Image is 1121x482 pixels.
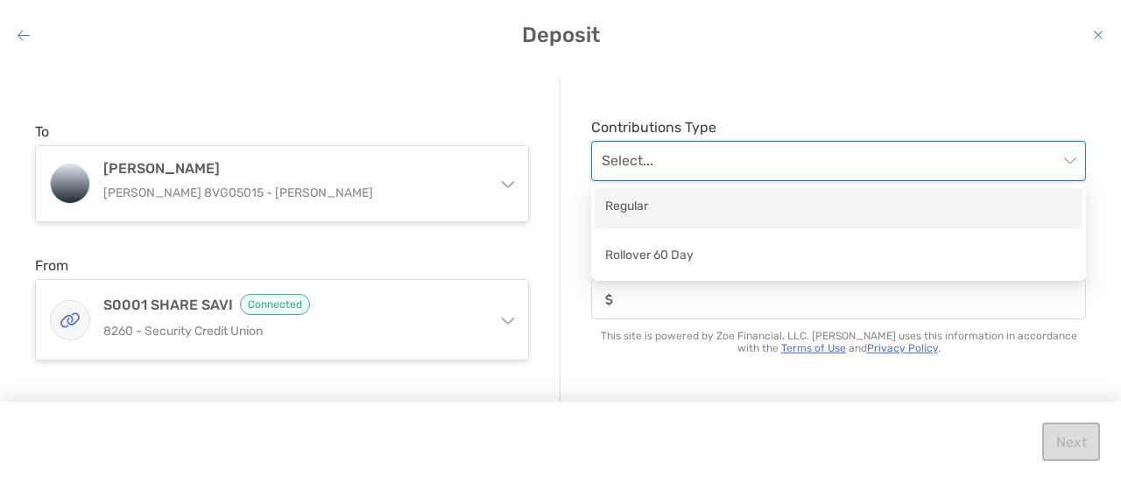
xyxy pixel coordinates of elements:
div: Rollover 60 Day [595,237,1082,277]
div: Rollover 60 Day [605,246,1072,268]
input: Amountinput icon [620,292,1085,307]
label: To [35,123,49,140]
h4: [PERSON_NAME] [103,160,482,177]
p: This site is powered by Zoe Financial, LLC. [PERSON_NAME] uses this information in accordance wit... [591,330,1086,354]
img: S0001 SHARE SAVI [51,301,89,339]
span: Contributions Type [591,119,1086,136]
div: Regular [595,188,1082,228]
label: From [35,257,68,274]
a: Terms of Use [781,342,846,354]
img: input icon [605,293,613,306]
div: Regular [605,197,1072,219]
span: Connected [240,294,310,315]
h4: S0001 SHARE SAVI [103,294,482,315]
a: Privacy Policy [867,342,938,354]
img: Roth IRA [51,164,89,203]
p: [PERSON_NAME] 8VG05015 - [PERSON_NAME] [103,182,482,204]
p: 8260 - Security Credit Union [103,320,482,342]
